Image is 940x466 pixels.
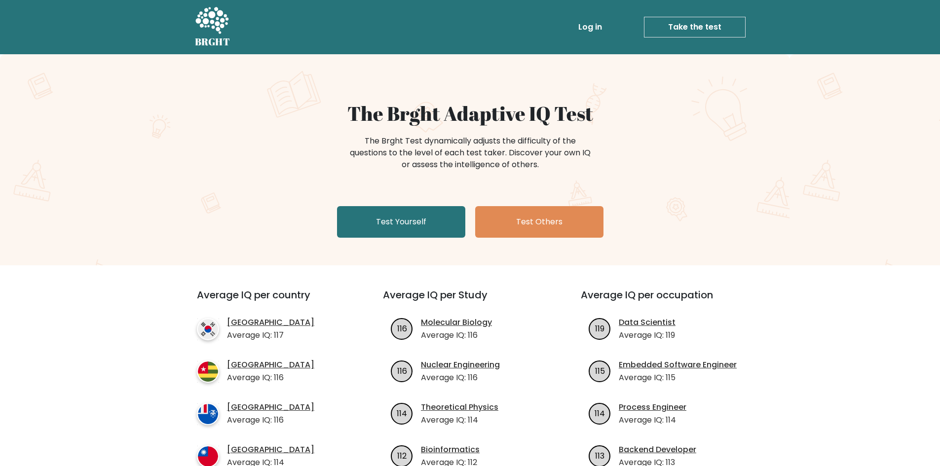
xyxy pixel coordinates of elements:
a: Data Scientist [619,317,676,328]
text: 113 [595,450,604,461]
h5: BRGHT [195,36,230,48]
a: Embedded Software Engineer [619,359,737,371]
h1: The Brght Adaptive IQ Test [229,102,711,125]
text: 119 [595,323,604,334]
h3: Average IQ per occupation [581,289,755,313]
img: country [197,318,219,340]
p: Average IQ: 115 [619,372,737,384]
text: 114 [595,407,605,419]
h3: Average IQ per country [197,289,347,313]
a: [GEOGRAPHIC_DATA] [227,359,314,371]
text: 114 [397,407,407,419]
a: Nuclear Engineering [421,359,500,371]
p: Average IQ: 116 [421,372,500,384]
p: Average IQ: 116 [227,372,314,384]
img: country [197,403,219,425]
text: 116 [397,323,407,334]
a: Log in [574,17,606,37]
text: 112 [397,450,407,461]
a: Take the test [644,17,746,37]
p: Average IQ: 119 [619,329,676,341]
text: 115 [595,365,605,376]
a: Test Others [475,206,603,238]
a: [GEOGRAPHIC_DATA] [227,317,314,328]
p: Average IQ: 114 [421,414,498,426]
a: [GEOGRAPHIC_DATA] [227,401,314,413]
div: The Brght Test dynamically adjusts the difficulty of the questions to the level of each test take... [347,135,594,171]
a: [GEOGRAPHIC_DATA] [227,444,314,456]
p: Average IQ: 116 [227,414,314,426]
p: Average IQ: 116 [421,329,492,341]
text: 116 [397,365,407,376]
a: Molecular Biology [421,317,492,328]
a: Process Engineer [619,401,686,413]
p: Average IQ: 114 [619,414,686,426]
a: BRGHT [195,4,230,50]
img: country [197,360,219,383]
p: Average IQ: 117 [227,329,314,341]
h3: Average IQ per Study [383,289,557,313]
a: Backend Developer [619,444,696,456]
a: Bioinformatics [421,444,480,456]
a: Test Yourself [337,206,465,238]
a: Theoretical Physics [421,401,498,413]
